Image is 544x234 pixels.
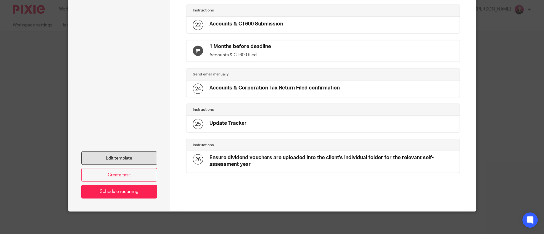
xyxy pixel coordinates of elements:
[193,142,323,147] h4: Instructions
[193,72,323,77] h4: Send email manually
[193,83,203,94] div: 24
[81,185,157,198] a: Schedule recurring
[209,52,323,58] p: Accounts & CT600 filed
[193,8,323,13] h4: Instructions
[209,43,323,50] h4: 1 Months before deadline
[209,154,453,168] h4: Ensure dividend vouchers are uploaded into the client's individual folder for the relevant self-a...
[193,20,203,30] div: 22
[209,120,247,126] h4: Update Tracker
[81,151,157,165] a: Edit template
[193,119,203,129] div: 25
[209,84,340,91] h4: Accounts & Corporation Tax Return Filed confirmation
[193,154,203,164] div: 26
[193,107,323,112] h4: Instructions
[209,21,283,27] h4: Accounts & CT600 Submission
[81,168,157,181] a: Create task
